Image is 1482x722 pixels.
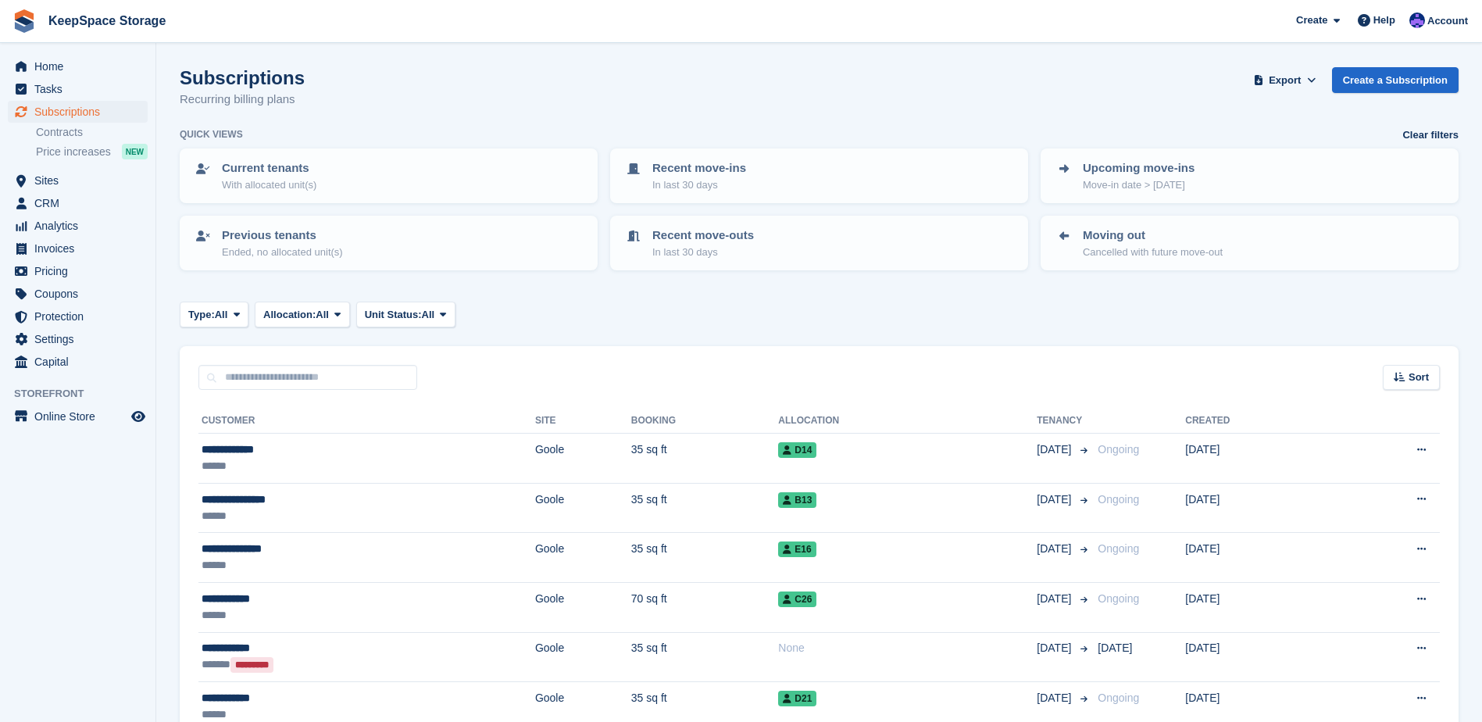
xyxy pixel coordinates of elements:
a: Price increases NEW [36,143,148,160]
th: Created [1185,409,1332,434]
a: menu [8,406,148,427]
td: 35 sq ft [631,632,779,682]
span: Ongoing [1098,443,1139,456]
a: menu [8,238,148,259]
a: menu [8,192,148,214]
span: Home [34,55,128,77]
a: Moving out Cancelled with future move-out [1042,217,1457,269]
a: KeepSpace Storage [42,8,172,34]
span: D14 [778,442,816,458]
p: Recurring billing plans [180,91,305,109]
span: Price increases [36,145,111,159]
p: With allocated unit(s) [222,177,316,193]
p: Current tenants [222,159,316,177]
a: Clear filters [1402,127,1459,143]
p: Recent move-ins [652,159,746,177]
a: Create a Subscription [1332,67,1459,93]
span: D21 [778,691,816,706]
button: Allocation: All [255,302,350,327]
span: CRM [34,192,128,214]
th: Allocation [778,409,1037,434]
span: C26 [778,592,816,607]
p: In last 30 days [652,245,754,260]
td: [DATE] [1185,632,1332,682]
span: B13 [778,492,816,508]
span: Unit Status: [365,307,422,323]
th: Customer [198,409,535,434]
span: Online Store [34,406,128,427]
a: Recent move-outs In last 30 days [612,217,1027,269]
a: Contracts [36,125,148,140]
span: Sites [34,170,128,191]
a: Current tenants With allocated unit(s) [181,150,596,202]
span: [DATE] [1037,640,1074,656]
span: Pricing [34,260,128,282]
span: Sort [1409,370,1429,385]
span: Settings [34,328,128,350]
p: Move-in date > [DATE] [1083,177,1195,193]
a: Preview store [129,407,148,426]
span: Coupons [34,283,128,305]
td: Goole [535,483,631,533]
span: Help [1373,13,1395,28]
span: [DATE] [1037,690,1074,706]
h6: Quick views [180,127,243,141]
span: Invoices [34,238,128,259]
span: Type: [188,307,215,323]
a: menu [8,78,148,100]
td: 35 sq ft [631,434,779,484]
span: Subscriptions [34,101,128,123]
span: All [316,307,329,323]
td: [DATE] [1185,483,1332,533]
p: Moving out [1083,227,1223,245]
td: Goole [535,434,631,484]
td: 70 sq ft [631,582,779,632]
a: menu [8,260,148,282]
a: menu [8,170,148,191]
span: Protection [34,306,128,327]
span: [DATE] [1098,642,1132,654]
td: 35 sq ft [631,533,779,583]
p: Cancelled with future move-out [1083,245,1223,260]
span: Capital [34,351,128,373]
span: Tasks [34,78,128,100]
span: Export [1269,73,1301,88]
span: [DATE] [1037,541,1074,557]
a: Recent move-ins In last 30 days [612,150,1027,202]
span: Allocation: [263,307,316,323]
p: In last 30 days [652,177,746,193]
div: None [778,640,1037,656]
span: Ongoing [1098,493,1139,506]
span: All [422,307,435,323]
span: Create [1296,13,1327,28]
td: [DATE] [1185,434,1332,484]
span: Analytics [34,215,128,237]
a: menu [8,351,148,373]
td: Goole [535,632,631,682]
a: menu [8,306,148,327]
a: menu [8,101,148,123]
button: Unit Status: All [356,302,455,327]
span: [DATE] [1037,491,1074,508]
a: menu [8,328,148,350]
button: Export [1251,67,1320,93]
td: Goole [535,582,631,632]
a: Previous tenants Ended, no allocated unit(s) [181,217,596,269]
span: Account [1427,13,1468,29]
p: Previous tenants [222,227,343,245]
h1: Subscriptions [180,67,305,88]
a: menu [8,215,148,237]
td: [DATE] [1185,533,1332,583]
th: Site [535,409,631,434]
img: Chloe Clark [1409,13,1425,28]
th: Tenancy [1037,409,1091,434]
span: All [215,307,228,323]
span: Ongoing [1098,592,1139,605]
span: [DATE] [1037,441,1074,458]
button: Type: All [180,302,248,327]
span: [DATE] [1037,591,1074,607]
a: menu [8,283,148,305]
span: Ongoing [1098,542,1139,555]
span: Storefront [14,386,155,402]
a: menu [8,55,148,77]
